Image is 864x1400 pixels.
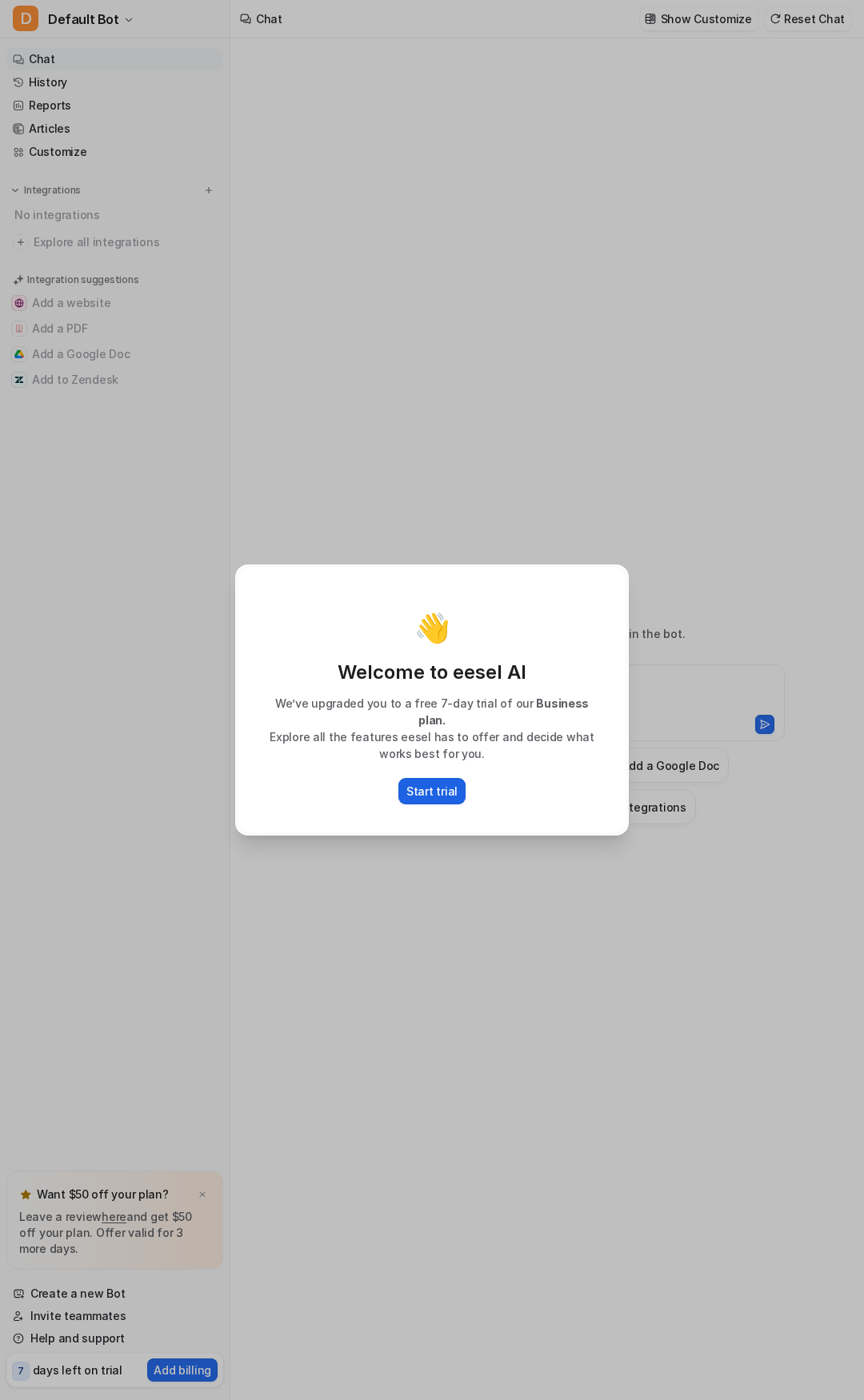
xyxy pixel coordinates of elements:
[254,728,610,762] p: Explore all the features eesel has to offer and decide what works best for you.
[254,695,610,728] p: We’ve upgraded you to a free 7-day trial of our
[406,783,458,800] p: Start trial
[254,660,610,685] p: Welcome to eesel AI
[398,778,466,804] button: Start trial
[414,612,450,644] p: 👋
